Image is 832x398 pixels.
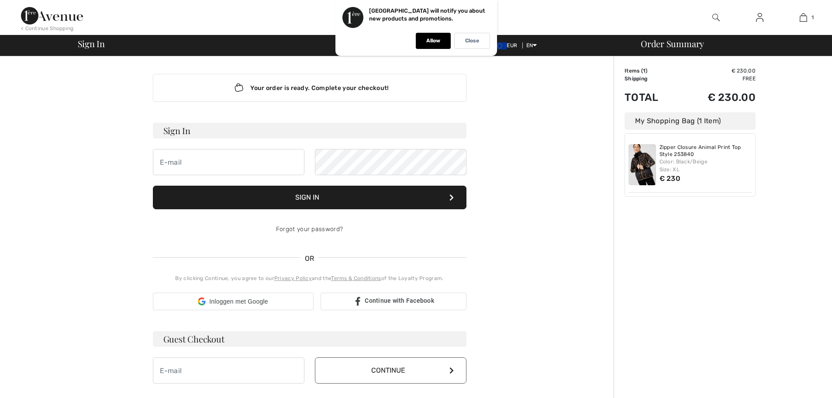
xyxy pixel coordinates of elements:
[659,144,752,158] a: Zipper Closure Animal Print Top Style 253840
[153,186,466,209] button: Sign In
[153,74,466,102] div: Your order is ready. Complete your checkout!
[274,275,312,281] a: Privacy Policy
[659,174,681,183] span: € 230
[625,75,679,83] td: Shipping
[625,83,679,112] td: Total
[153,293,314,310] div: Inloggen met Google
[749,12,770,23] a: Sign In
[21,24,74,32] div: < Continue Shopping
[426,38,440,44] p: Allow
[153,149,304,175] input: E-mail
[321,293,466,310] a: Continue with Facebook
[628,144,656,185] img: Zipper Closure Animal Print Top Style 253840
[209,297,268,306] span: Inloggen met Google
[365,297,434,304] span: Continue with Facebook
[465,38,479,44] p: Close
[679,75,756,83] td: Free
[21,7,83,24] img: 1ère Avenue
[153,123,466,138] h3: Sign In
[526,42,537,48] span: EN
[659,158,752,173] div: Color: Black/Beige Size: XL
[630,39,827,48] div: Order Summary
[315,357,466,384] button: Continue
[276,225,343,233] a: Forgot your password?
[625,112,756,130] div: My Shopping Bag (1 Item)
[712,12,720,23] img: search the website
[153,357,304,384] input: E-mail
[153,331,466,347] h3: Guest Checkout
[782,12,825,23] a: 1
[493,42,507,49] img: Euro
[153,274,466,282] div: By clicking Continue, you agree to our and the of the Loyalty Program.
[300,253,319,264] span: OR
[78,39,105,48] span: Sign In
[625,67,679,75] td: Items ( )
[756,12,763,23] img: My Info
[493,42,521,48] span: EUR
[679,83,756,112] td: € 230.00
[679,67,756,75] td: € 230.00
[800,12,807,23] img: My Bag
[369,7,485,22] p: [GEOGRAPHIC_DATA] will notify you about new products and promotions.
[811,14,814,21] span: 1
[643,68,646,74] span: 1
[331,275,381,281] a: Terms & Conditions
